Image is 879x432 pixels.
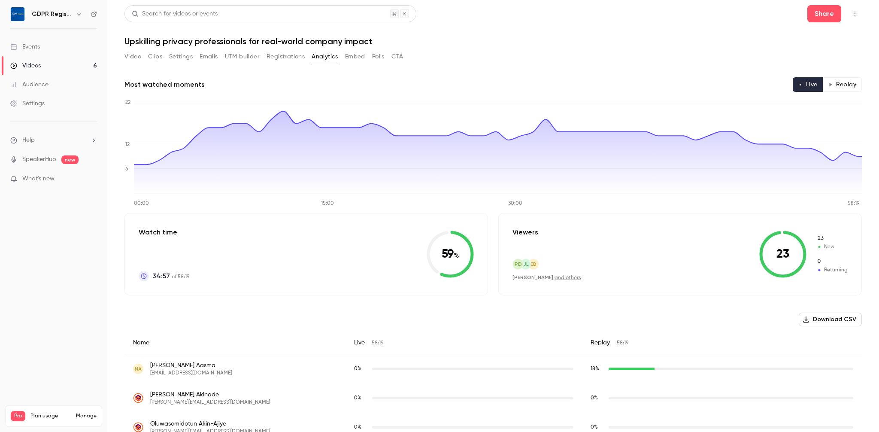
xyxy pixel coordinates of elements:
[321,201,334,206] tspan: 15:00
[32,10,72,18] h6: GDPR Register
[125,142,130,147] tspan: 12
[22,155,56,164] a: SpeakerHub
[345,50,365,64] button: Embed
[391,50,403,64] button: CTA
[823,77,862,92] button: Replay
[61,155,79,164] span: new
[22,174,55,183] span: What's new
[817,258,848,265] span: Returning
[372,50,385,64] button: Polls
[591,395,598,401] span: 0 %
[124,354,862,384] div: normanaasma232@gmail.com
[10,43,40,51] div: Events
[139,227,189,237] p: Watch time
[148,50,162,64] button: Clips
[125,167,128,172] tspan: 6
[11,7,24,21] img: GDPR Register
[124,383,862,413] div: r.akinade@boffbrokers.com
[76,413,97,420] a: Manage
[10,61,41,70] div: Videos
[591,365,604,373] span: Replay watch time
[267,50,305,64] button: Registrations
[354,366,361,371] span: 0 %
[135,365,142,373] span: NA
[817,266,848,274] span: Returning
[354,425,361,430] span: 0 %
[354,365,368,373] span: Live watch time
[22,136,35,145] span: Help
[372,341,383,346] span: 58:19
[591,394,604,402] span: Replay watch time
[133,393,143,403] img: boffbrokers.com
[354,423,368,431] span: Live watch time
[354,395,361,401] span: 0 %
[817,243,848,251] span: New
[555,275,581,280] a: and others
[125,100,130,105] tspan: 22
[582,332,862,354] div: Replay
[124,50,141,64] button: Video
[512,274,553,280] span: [PERSON_NAME]
[807,5,841,22] button: Share
[150,399,270,406] span: [PERSON_NAME][EMAIL_ADDRESS][DOMAIN_NAME]
[152,271,170,281] span: 34:57
[512,227,538,237] p: Viewers
[132,9,218,18] div: Search for videos or events
[11,411,25,421] span: Pro
[150,370,232,377] span: [EMAIL_ADDRESS][DOMAIN_NAME]
[591,366,599,371] span: 18 %
[152,271,189,281] p: of 58:19
[200,50,218,64] button: Emails
[124,332,346,354] div: Name
[10,99,45,108] div: Settings
[799,313,862,326] button: Download CSV
[124,79,205,90] h2: Most watched moments
[225,50,260,64] button: UTM builder
[134,201,149,206] tspan: 00:00
[10,80,48,89] div: Audience
[169,50,193,64] button: Settings
[30,413,71,420] span: Plan usage
[848,201,860,206] tspan: 58:19
[817,234,848,242] span: New
[312,50,338,64] button: Analytics
[591,425,598,430] span: 0 %
[150,361,232,370] span: [PERSON_NAME] Aasma
[150,390,270,399] span: [PERSON_NAME] Akinade
[617,341,628,346] span: 58:19
[848,7,862,21] button: Top Bar Actions
[124,36,862,46] h1: Upskilling privacy professionals for real-world company impact
[346,332,582,354] div: Live
[508,201,522,206] tspan: 30:00
[10,136,97,145] li: help-dropdown-opener
[354,394,368,402] span: Live watch time
[150,420,270,428] span: Oluwasomidotun Akin-Ajiye
[793,77,823,92] button: Live
[530,260,536,268] span: EB
[515,260,522,268] span: pd
[523,260,529,268] span: JL
[591,423,604,431] span: Replay watch time
[512,274,581,281] div: ,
